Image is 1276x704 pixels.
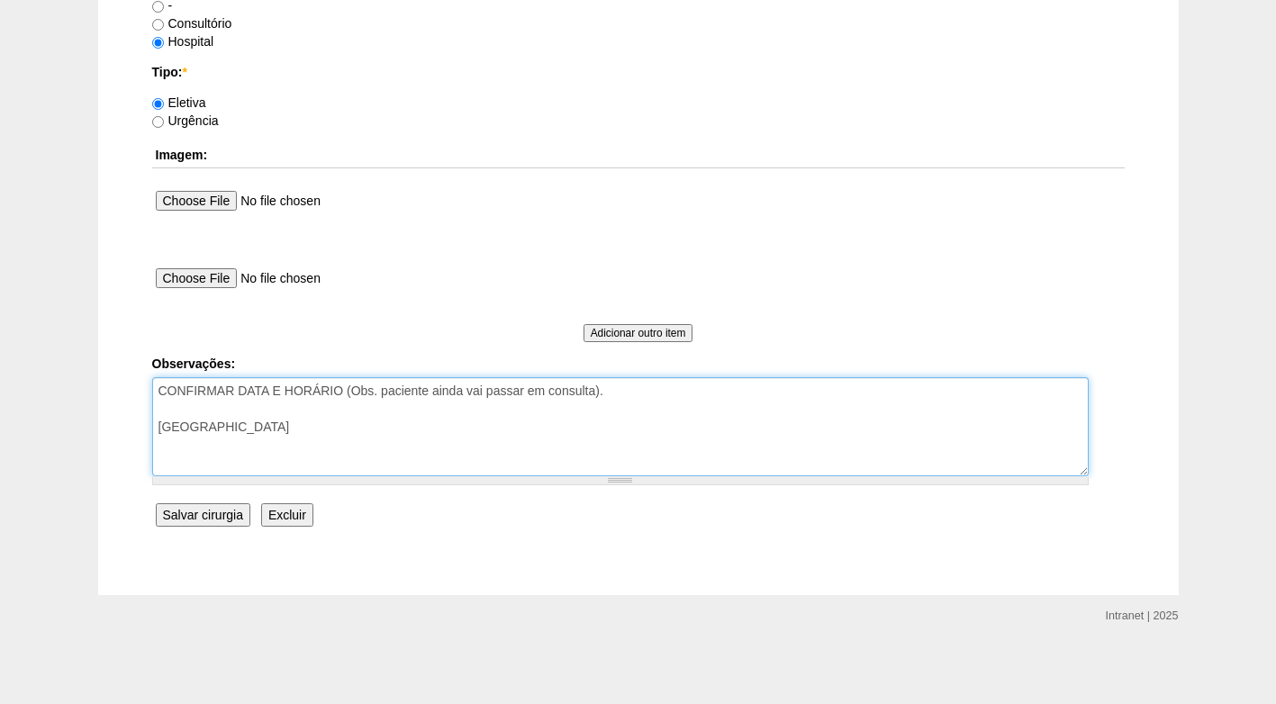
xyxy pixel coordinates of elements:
[152,113,219,128] label: Urgência
[152,34,214,49] label: Hospital
[182,65,186,79] span: Este campo é obrigatório.
[152,355,1125,373] label: Observações:
[584,324,693,342] input: Adicionar outro item
[152,1,164,13] input: -
[152,19,164,31] input: Consultório
[156,503,250,527] input: Salvar cirurgia
[152,142,1125,168] th: Imagem:
[152,98,164,110] input: Eletiva
[261,503,313,527] input: Excluir
[152,116,164,128] input: Urgência
[152,95,206,110] label: Eletiva
[152,37,164,49] input: Hospital
[152,377,1089,476] textarea: CONFIRMAR DATA E HORÁRIO (Obs. paciente ainda vai passar em consulta). [GEOGRAPHIC_DATA]
[152,16,232,31] label: Consultório
[152,63,1125,81] label: Tipo:
[1106,607,1179,625] div: Intranet | 2025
